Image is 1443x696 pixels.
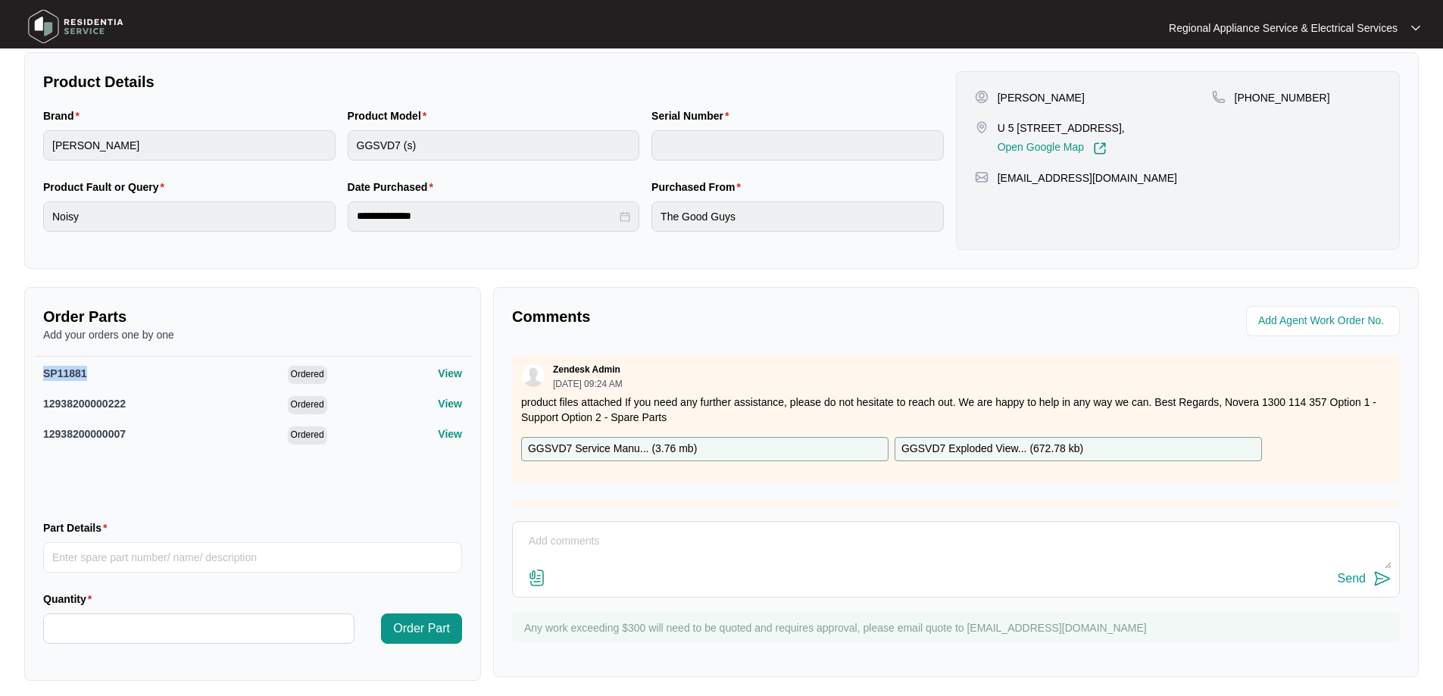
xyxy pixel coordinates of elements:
p: Any work exceeding $300 will need to be quoted and requires approval, please email quote to [EMAI... [524,620,1392,635]
img: map-pin [975,120,989,134]
p: View [438,426,462,442]
p: Add your orders one by one [43,327,462,342]
img: user.svg [522,364,545,387]
input: Purchased From [651,201,944,232]
label: Date Purchased [348,179,439,195]
p: View [438,396,462,411]
p: View [438,366,462,381]
img: send-icon.svg [1373,570,1391,588]
label: Quantity [43,591,98,607]
span: 12938200000222 [43,398,126,410]
button: Order Part [381,613,462,644]
label: Product Model [348,108,433,123]
p: [EMAIL_ADDRESS][DOMAIN_NAME] [998,170,1177,186]
input: Date Purchased [357,208,617,224]
p: Regional Appliance Service & Electrical Services [1169,20,1398,36]
span: SP11881 [43,367,87,379]
label: Serial Number [651,108,735,123]
p: Comments [512,306,945,327]
img: map-pin [1212,90,1226,104]
p: GGSVD7 Exploded View... ( 672.78 kb ) [901,441,1083,457]
button: Send [1338,569,1391,589]
img: residentia service logo [23,4,129,49]
span: Order Part [393,620,450,638]
img: dropdown arrow [1411,24,1420,32]
img: map-pin [975,170,989,184]
p: product files attached If you need any further assistance, please do not hesitate to reach out. W... [521,395,1391,425]
input: Serial Number [651,130,944,161]
img: Link-External [1093,142,1107,155]
input: Product Fault or Query [43,201,336,232]
p: Zendesk Admin [553,364,620,376]
input: Part Details [43,542,462,573]
img: user-pin [975,90,989,104]
span: Ordered [288,396,327,414]
input: Add Agent Work Order No. [1258,312,1391,330]
div: Send [1338,572,1366,585]
label: Part Details [43,520,114,535]
label: Product Fault or Query [43,179,170,195]
label: Brand [43,108,86,123]
p: Product Details [43,71,944,92]
span: 12938200000007 [43,428,126,440]
p: [PERSON_NAME] [998,90,1085,105]
input: Quantity [44,614,354,643]
a: Open Google Map [998,142,1107,155]
label: Purchased From [651,179,747,195]
p: U 5 [STREET_ADDRESS], [998,120,1125,136]
p: [DATE] 09:24 AM [553,379,623,389]
img: file-attachment-doc.svg [528,569,546,587]
p: GGSVD7 Service Manu... ( 3.76 mb ) [528,441,697,457]
input: Brand [43,130,336,161]
p: [PHONE_NUMBER] [1235,90,1330,105]
span: Ordered [288,426,327,445]
span: Ordered [288,366,327,384]
p: Order Parts [43,306,462,327]
input: Product Model [348,130,640,161]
